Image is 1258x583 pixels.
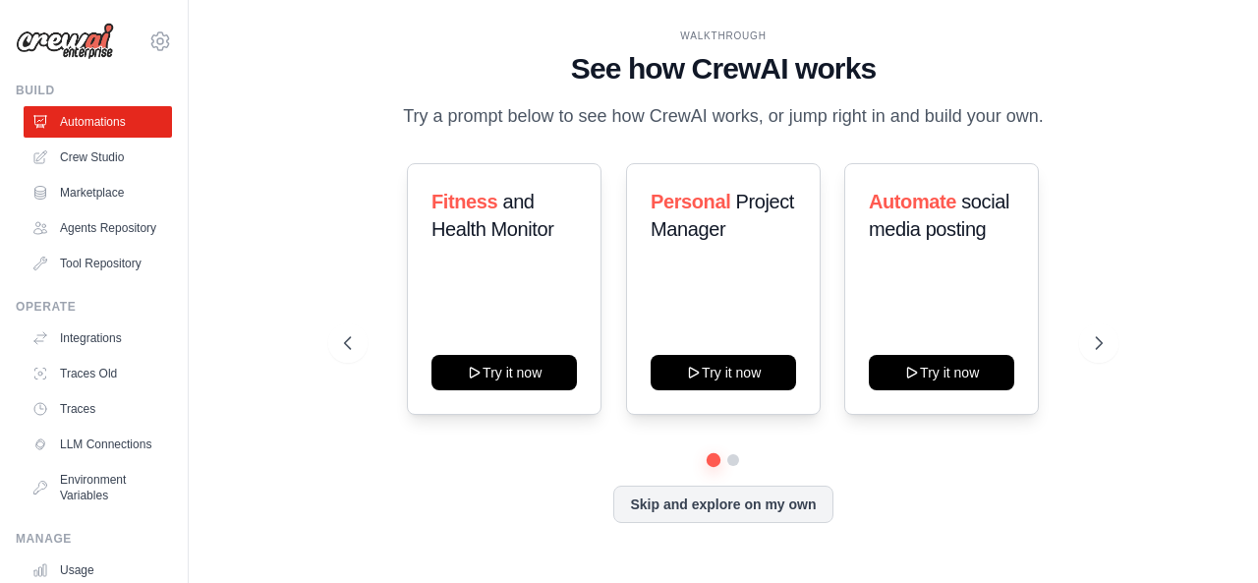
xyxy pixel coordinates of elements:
h1: See how CrewAI works [344,51,1102,87]
span: social media posting [869,191,1009,240]
p: Try a prompt below to see how CrewAI works, or jump right in and build your own. [393,102,1054,131]
a: LLM Connections [24,429,172,460]
div: Operate [16,299,172,315]
span: Project Manager [651,191,794,240]
button: Try it now [651,355,796,390]
a: Traces [24,393,172,425]
button: Skip and explore on my own [613,486,832,523]
div: WALKTHROUGH [344,29,1102,43]
div: Manage [16,531,172,547]
a: Crew Studio [24,142,172,173]
a: Tool Repository [24,248,172,279]
img: Logo [16,23,114,60]
a: Automations [24,106,172,138]
a: Environment Variables [24,464,172,511]
a: Agents Repository [24,212,172,244]
button: Try it now [431,355,577,390]
span: Automate [869,191,956,212]
a: Traces Old [24,358,172,389]
a: Marketplace [24,177,172,208]
span: and Health Monitor [431,191,553,240]
button: Try it now [869,355,1014,390]
a: Integrations [24,322,172,354]
span: Personal [651,191,730,212]
div: Build [16,83,172,98]
span: Fitness [431,191,497,212]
